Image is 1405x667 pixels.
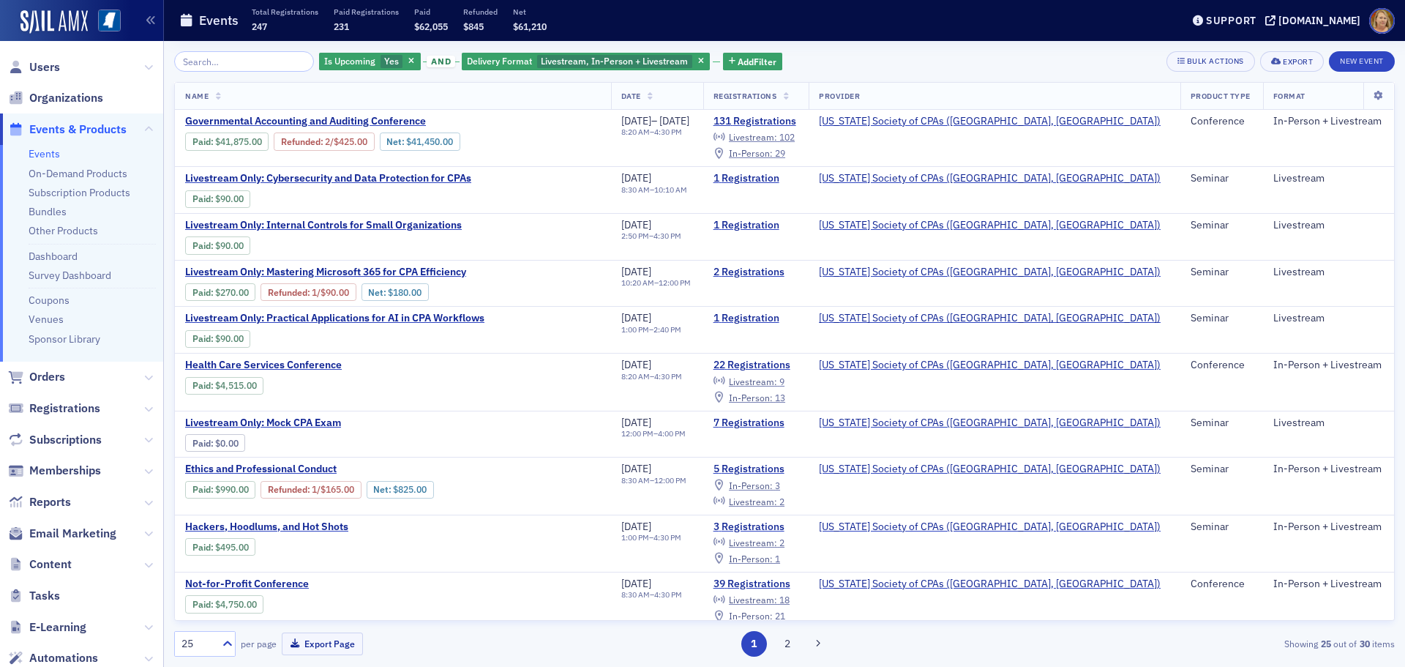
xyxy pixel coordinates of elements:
[29,122,127,138] span: Events & Products
[185,578,431,591] a: Not-for-Profit Conference
[185,417,431,430] a: Livestream Only: Mock CPA Exam
[819,115,1161,128] span: Mississippi Society of CPAs (Ridgeland, MS)
[462,53,710,71] div: Livestream, In-Person + Livestream
[215,193,244,204] span: $90.00
[713,417,799,430] a: 7 Registrations
[98,10,121,32] img: SailAMX
[185,283,255,301] div: Paid: 3 - $27000
[463,7,498,17] p: Refunded
[713,611,785,622] a: In-Person: 21
[192,136,215,147] span: :
[29,369,65,385] span: Orders
[659,114,689,127] span: [DATE]
[20,10,88,34] img: SailAMX
[192,193,211,204] a: Paid
[192,542,211,553] a: Paid
[192,599,211,610] a: Paid
[621,475,650,485] time: 8:30 AM
[1191,91,1251,101] span: Product Type
[819,359,1161,372] span: Mississippi Society of CPAs (Ridgeland, MS)
[1265,15,1365,26] button: [DOMAIN_NAME]
[192,542,215,553] span: :
[723,53,783,71] button: AddFilter
[8,400,100,417] a: Registrations
[1278,14,1360,27] div: [DOMAIN_NAME]
[713,521,799,534] a: 3 Registrations
[819,463,1161,476] span: Mississippi Society of CPAs (Ridgeland, MS)
[513,7,547,17] p: Net
[653,324,681,335] time: 2:40 PM
[361,283,429,301] div: Net: $18000
[185,481,255,499] div: Paid: 5 - $99000
[819,219,1161,232] span: Mississippi Society of CPAs (Ridgeland, MS)
[1273,578,1384,591] div: In-Person + Livestream
[185,190,250,208] div: Paid: 1 - $9000
[729,131,777,143] span: Livestream :
[775,610,785,622] span: 21
[29,59,60,75] span: Users
[729,610,773,622] span: In-Person :
[621,476,686,485] div: –
[29,224,98,237] a: Other Products
[819,359,1161,372] a: [US_STATE] Society of CPAs ([GEOGRAPHIC_DATA], [GEOGRAPHIC_DATA])
[1273,359,1384,372] div: In-Person + Livestream
[621,277,654,288] time: 10:20 AM
[1166,51,1255,72] button: Bulk Actions
[29,619,86,636] span: E-Learning
[654,475,686,485] time: 12:00 PM
[779,496,784,507] span: 2
[185,595,263,613] div: Paid: 42 - $475000
[713,376,784,387] a: Livestream: 9
[185,359,431,372] span: Health Care Services Conference
[713,392,785,403] a: In-Person: 13
[192,599,215,610] span: :
[1369,8,1395,34] span: Profile
[779,376,784,387] span: 9
[334,136,367,147] span: $425.00
[185,521,431,534] a: Hackers, Hoodlums, and Hot Shots
[29,588,60,604] span: Tasks
[819,521,1161,534] span: Mississippi Society of CPAs (Ridgeland, MS)
[199,12,239,29] h1: Events
[1283,58,1313,66] div: Export
[8,122,127,138] a: Events & Products
[192,380,215,391] span: :
[192,136,211,147] a: Paid
[215,599,257,610] span: $4,750.00
[621,171,651,185] span: [DATE]
[386,136,406,147] span: Net :
[185,538,255,556] div: Paid: 4 - $49500
[819,521,1161,534] a: [US_STATE] Society of CPAs ([GEOGRAPHIC_DATA], [GEOGRAPHIC_DATA])
[29,167,127,180] a: On-Demand Products
[819,172,1161,185] a: [US_STATE] Society of CPAs ([GEOGRAPHIC_DATA], [GEOGRAPHIC_DATA])
[729,376,777,387] span: Livestream :
[29,650,98,666] span: Automations
[8,463,101,479] a: Memberships
[8,369,65,385] a: Orders
[185,463,543,476] a: Ethics and Professional Conduct
[621,371,650,381] time: 8:20 AM
[215,240,244,251] span: $90.00
[181,636,214,652] div: 25
[713,463,799,476] a: 5 Registrations
[185,219,462,232] span: Livestream Only: Internal Controls for Small Organizations
[185,172,471,185] span: Livestream Only: Cybersecurity and Data Protection for CPAs
[998,637,1395,650] div: Showing out of items
[423,56,460,67] button: and
[192,287,215,298] span: :
[713,172,799,185] a: 1 Registration
[261,481,361,499] div: Refunded: 5 - $99000
[241,637,277,650] label: per page
[8,432,102,448] a: Subscriptions
[8,588,60,604] a: Tasks
[621,218,651,231] span: [DATE]
[192,484,211,495] a: Paid
[1329,53,1395,67] a: New Event
[463,21,484,32] span: $845
[334,21,349,32] span: 231
[621,185,687,195] div: –
[185,434,245,452] div: Paid: 7 - $0
[713,553,780,564] a: In-Person: 1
